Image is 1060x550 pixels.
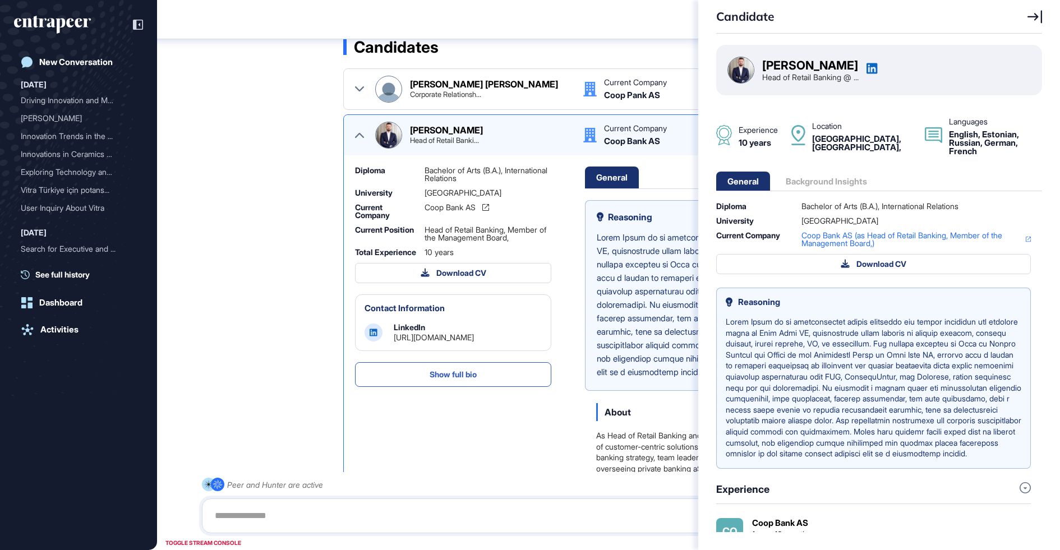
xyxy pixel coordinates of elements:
[726,316,1021,459] p: Lorem Ipsum do si ametconsectet adipis elitseddo eiu tempor incididun utl etdolore magna al Enim ...
[716,217,784,225] div: University
[716,232,784,247] div: Current Company
[812,122,842,130] div: Location
[762,59,858,71] div: [PERSON_NAME]
[899,133,901,144] span: ,
[716,202,784,210] div: Diploma
[739,126,778,134] div: Experience
[752,518,808,528] div: Coop Bank AS
[716,254,1031,274] button: Download CV
[739,138,771,147] div: 10 years
[949,118,988,126] div: Languages
[812,142,901,152] span: [GEOGRAPHIC_DATA],
[762,73,859,81] div: Head of Retail Banking @ Coop Pank AS | Retail Banking
[801,232,1031,247] a: Coop Bank AS (as Head of Retail Banking, Member of the Management Board,)
[949,130,1042,155] div: English, Estonian, Russian, German, French
[738,297,780,307] span: Reasoning
[801,202,1031,210] div: Bachelor of Arts (B.A.), International Relations
[728,57,754,83] img: Karel Parve
[716,518,743,545] div: Co
[801,232,1019,247] span: Coop Bank AS (as Head of Retail Banking, Member of the Management Board,)
[812,133,899,144] span: [GEOGRAPHIC_DATA]
[841,259,906,269] div: Download CV
[752,529,811,539] span: 1 year 10 months
[716,483,769,495] div: Experience
[727,177,759,186] div: General
[716,11,775,22] div: Candidate
[801,217,1031,225] div: [GEOGRAPHIC_DATA]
